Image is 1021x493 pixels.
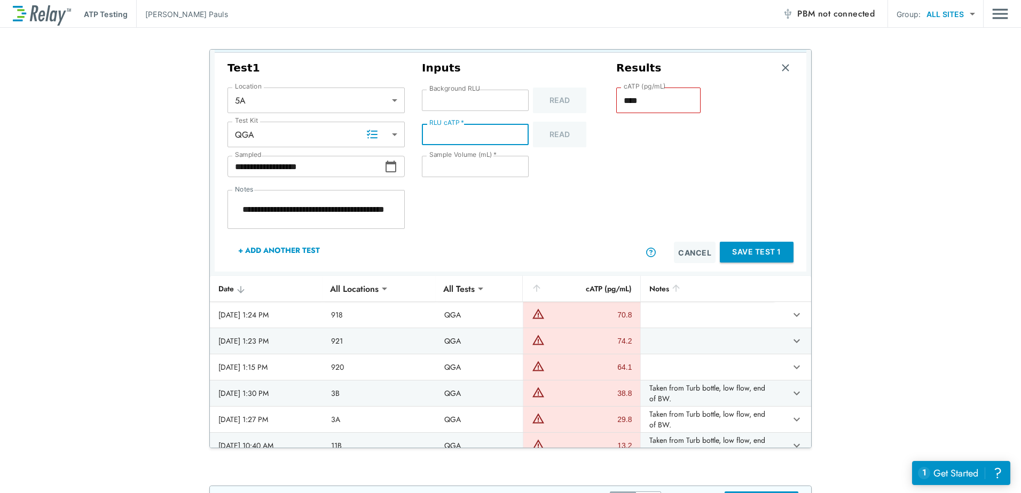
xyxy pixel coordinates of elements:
td: 3B [323,380,435,406]
div: 38.8 [547,388,632,399]
h3: Results [616,61,662,75]
label: Location [235,83,262,90]
img: Warning [532,307,545,320]
div: 29.8 [547,414,632,425]
p: [PERSON_NAME] Pauls [145,9,228,20]
td: QGA [436,328,523,354]
button: + Add Another Test [227,237,331,263]
div: QGA [227,124,405,145]
p: ATP Testing [84,9,128,20]
button: expand row [788,384,806,402]
h3: Test 1 [227,61,405,75]
img: Warning [532,412,545,425]
div: All Locations [323,278,386,299]
div: 13.2 [547,440,632,451]
label: RLU cATP [429,119,464,126]
td: 921 [323,328,435,354]
label: Test Kit [235,117,258,124]
th: Date [210,276,323,302]
input: Choose date, selected date is Aug 25, 2025 [227,156,384,177]
img: LuminUltra Relay [13,3,71,26]
td: QGA [436,302,523,328]
div: Notes [649,282,766,295]
iframe: Resource center [912,461,1010,485]
div: 5A [227,90,405,111]
label: Background RLU [429,85,480,92]
td: 3A [323,407,435,432]
label: Sample Volume (mL) [429,151,497,158]
button: expand row [788,332,806,350]
div: [DATE] 1:30 PM [218,388,314,399]
p: Group: [897,9,921,20]
button: expand row [788,436,806,455]
label: Notes [235,186,253,193]
img: Remove [780,62,791,73]
div: [DATE] 1:27 PM [218,414,314,425]
div: [DATE] 1:23 PM [218,336,314,346]
td: 918 [323,302,435,328]
img: Offline Icon [782,9,793,19]
img: Warning [532,360,545,372]
td: Taken from Turb bottle, low flow, end of BW. [640,433,774,458]
div: [DATE] 10:40 AM [218,440,314,451]
td: QGA [436,380,523,406]
span: not connected [818,7,875,20]
div: 74.2 [547,336,632,346]
img: Drawer Icon [992,4,1008,24]
button: PBM not connected [778,3,879,25]
label: cATP (pg/mL) [624,83,666,90]
td: 11B [323,433,435,458]
td: Taken from Turb bottle, low flow, end of BW. [640,407,774,432]
div: All Tests [436,278,482,299]
td: QGA [436,354,523,380]
button: Cancel [674,242,716,263]
button: Main menu [992,4,1008,24]
div: 64.1 [547,362,632,372]
td: QGA [436,433,523,458]
div: 70.8 [547,309,632,320]
button: expand row [788,306,806,324]
td: 920 [323,354,435,380]
h3: Inputs [422,61,599,75]
div: [DATE] 1:24 PM [218,309,314,320]
img: Warning [532,386,545,399]
div: [DATE] 1:15 PM [218,362,314,372]
td: QGA [436,407,523,432]
span: PBM [797,6,875,21]
button: expand row [788,410,806,428]
button: Save Test 1 [720,242,794,263]
td: Taken from Turb bottle, low flow, end of BW. [640,380,774,406]
label: Sampled [235,151,262,158]
div: cATP (pg/mL) [531,282,632,295]
img: Warning [532,438,545,451]
img: Warning [532,333,545,346]
button: expand row [788,358,806,376]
